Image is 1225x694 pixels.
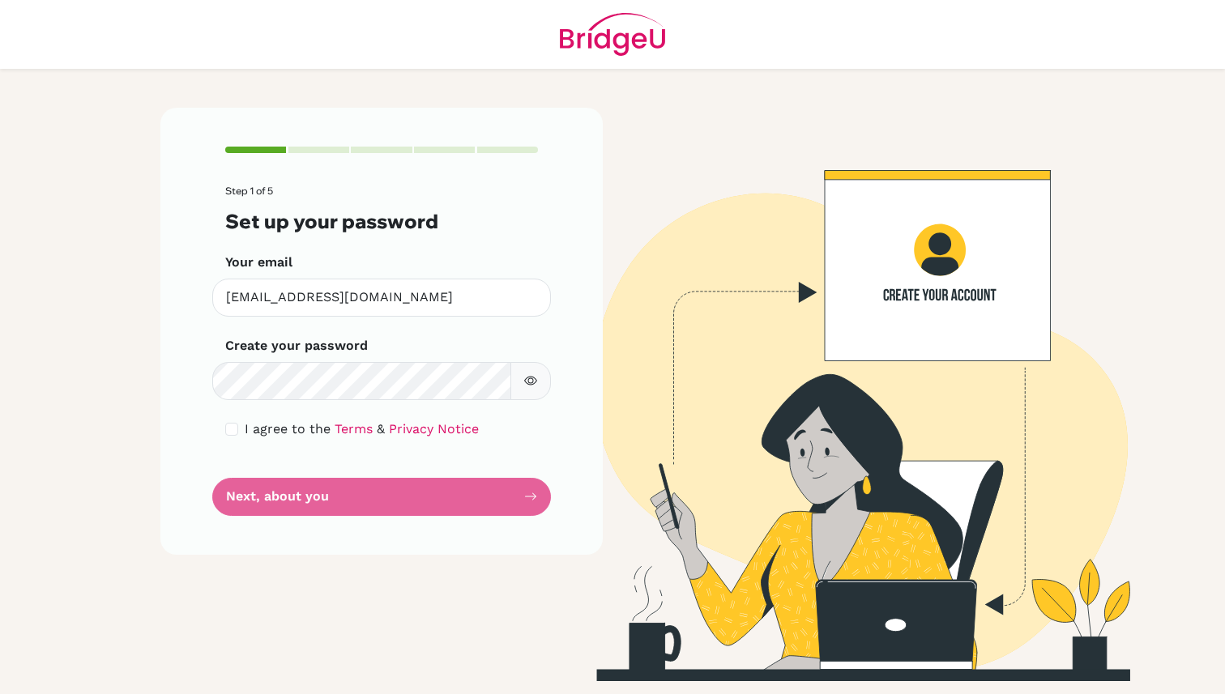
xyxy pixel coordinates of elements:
span: & [377,421,385,436]
span: I agree to the [245,421,331,436]
a: Privacy Notice [389,421,479,436]
span: Step 1 of 5 [225,185,273,197]
a: Terms [335,421,373,436]
label: Create your password [225,336,368,356]
input: Insert your email* [212,279,551,317]
label: Your email [225,253,292,272]
h3: Set up your password [225,210,538,233]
